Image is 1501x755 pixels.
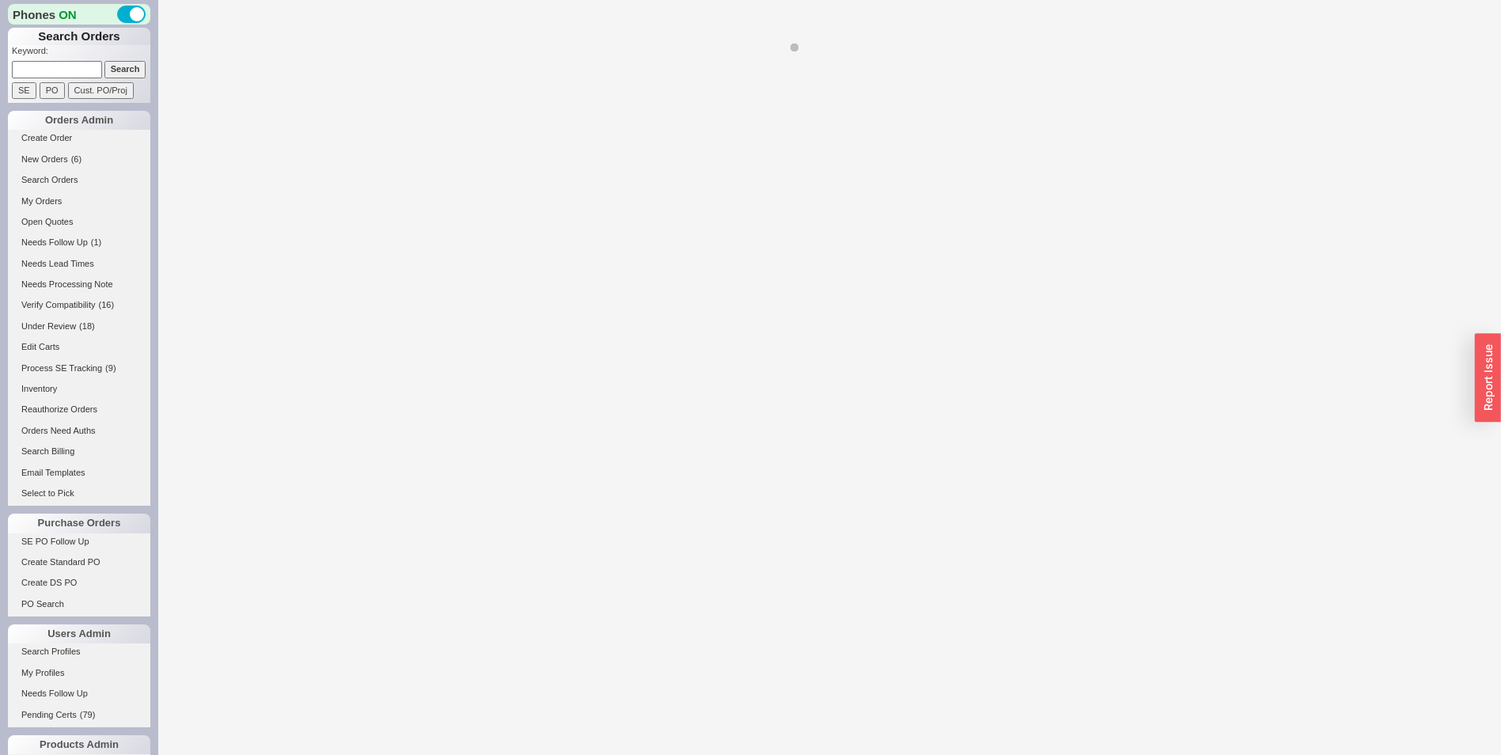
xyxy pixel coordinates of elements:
[8,643,150,660] a: Search Profiles
[8,214,150,230] a: Open Quotes
[8,151,150,168] a: New Orders(6)
[21,300,96,309] span: Verify Compatibility
[8,339,150,355] a: Edit Carts
[8,401,150,418] a: Reauthorize Orders
[8,665,150,681] a: My Profiles
[8,554,150,571] a: Create Standard PO
[8,111,150,130] div: Orders Admin
[8,130,150,146] a: Create Order
[8,443,150,460] a: Search Billing
[8,624,150,643] div: Users Admin
[12,45,150,61] p: Keyword:
[8,533,150,550] a: SE PO Follow Up
[8,28,150,45] h1: Search Orders
[21,321,76,331] span: Under Review
[99,300,115,309] span: ( 16 )
[8,318,150,335] a: Under Review(18)
[8,514,150,533] div: Purchase Orders
[8,4,150,25] div: Phones
[12,82,36,99] input: SE
[104,61,146,78] input: Search
[8,423,150,439] a: Orders Need Auths
[105,363,116,373] span: ( 9 )
[80,710,96,719] span: ( 79 )
[8,575,150,591] a: Create DS PO
[8,465,150,481] a: Email Templates
[71,154,81,164] span: ( 6 )
[8,234,150,251] a: Needs Follow Up(1)
[40,82,65,99] input: PO
[91,237,101,247] span: ( 1 )
[21,279,113,289] span: Needs Processing Note
[21,154,68,164] span: New Orders
[68,82,134,99] input: Cust. PO/Proj
[8,485,150,502] a: Select to Pick
[8,735,150,754] div: Products Admin
[8,276,150,293] a: Needs Processing Note
[8,256,150,272] a: Needs Lead Times
[21,237,88,247] span: Needs Follow Up
[79,321,95,331] span: ( 18 )
[8,297,150,313] a: Verify Compatibility(16)
[21,689,88,698] span: Needs Follow Up
[8,172,150,188] a: Search Orders
[21,710,77,719] span: Pending Certs
[8,381,150,397] a: Inventory
[8,193,150,210] a: My Orders
[21,363,102,373] span: Process SE Tracking
[8,685,150,702] a: Needs Follow Up
[8,596,150,613] a: PO Search
[8,707,150,723] a: Pending Certs(79)
[59,6,77,23] span: ON
[8,360,150,377] a: Process SE Tracking(9)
